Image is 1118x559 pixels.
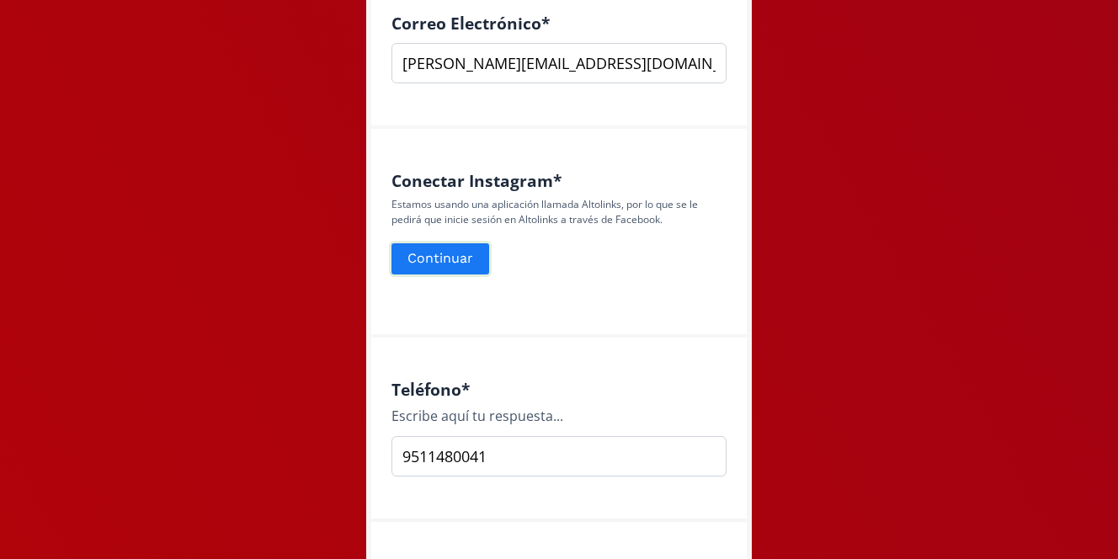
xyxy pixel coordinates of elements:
[391,197,727,227] p: Estamos usando una aplicación llamada Altolinks, por lo que se le pedirá que inicie sesión en Alt...
[391,380,727,399] h4: Teléfono *
[389,241,492,277] button: Continuar
[391,406,727,426] div: Escribe aquí tu respuesta...
[391,43,727,83] input: nombre@ejemplo.com
[391,171,727,190] h4: Conectar Instagram *
[391,13,727,33] h4: Correo Electrónico *
[391,436,727,476] input: Type your answer here...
